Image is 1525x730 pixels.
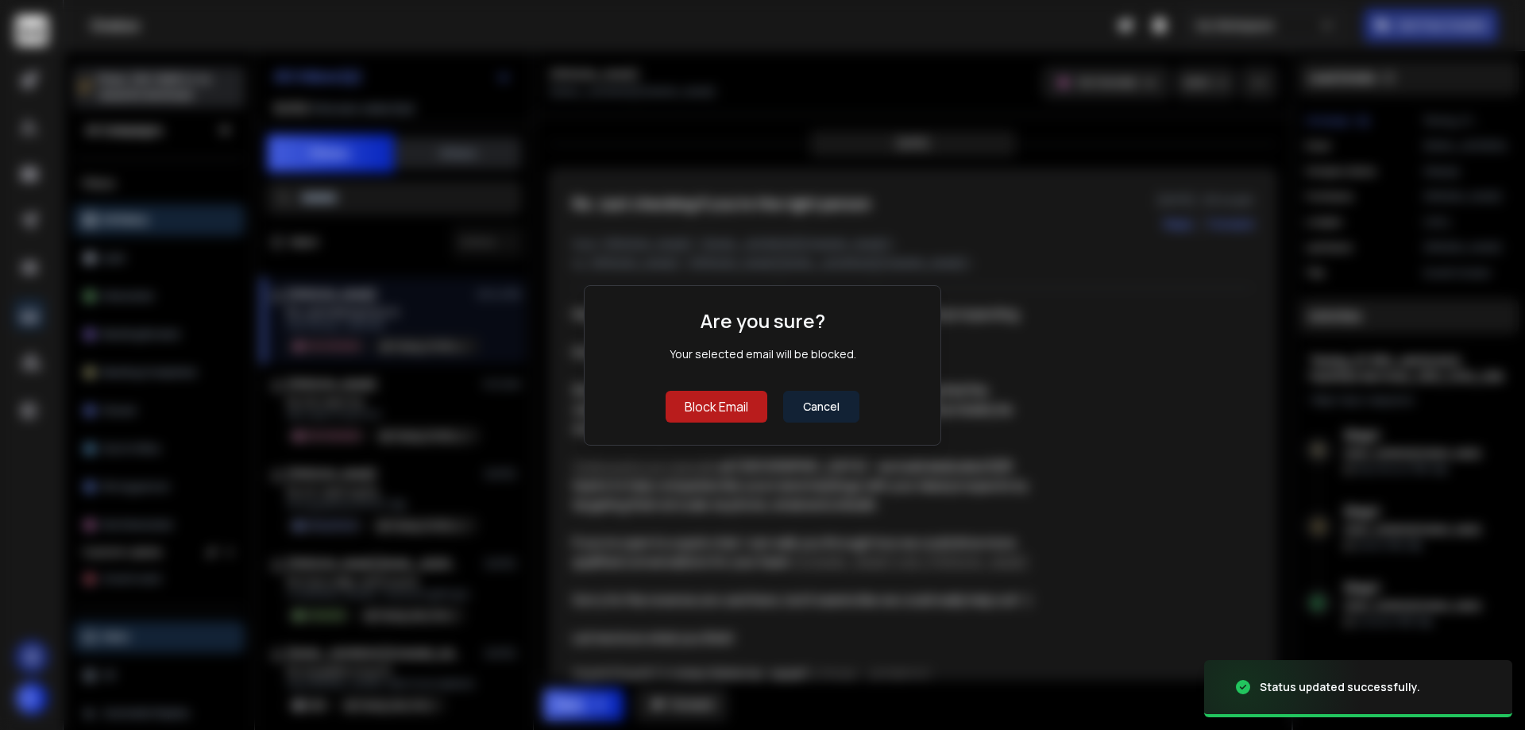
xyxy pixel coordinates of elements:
[670,346,856,362] div: Your selected email will be blocked.
[1260,679,1420,695] div: Status updated successfully.
[783,391,859,423] button: Cancel
[666,391,767,423] button: Block Email
[701,308,825,334] h1: Are you sure?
